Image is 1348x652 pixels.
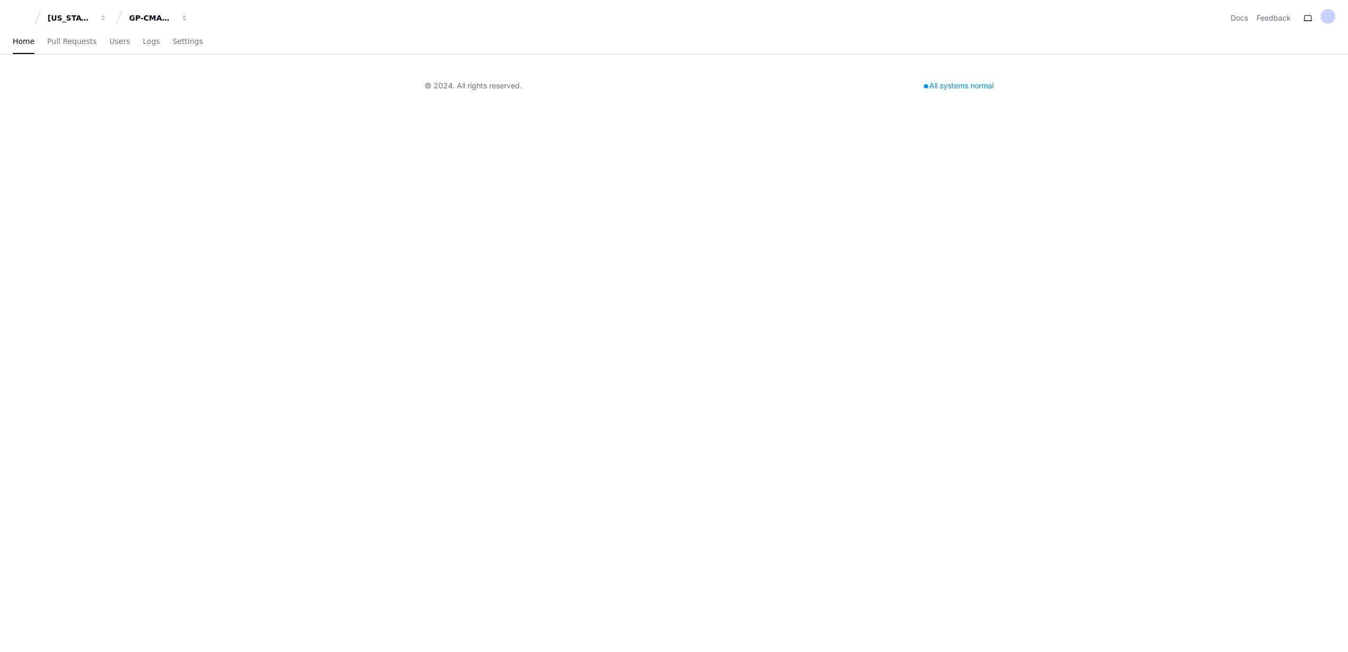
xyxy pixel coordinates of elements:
div: © 2024. All rights reserved. [425,80,522,91]
a: Settings [172,30,203,54]
div: [US_STATE] Pacific [48,13,93,23]
span: Logs [143,38,160,44]
button: GP-CMAG-AS8 [125,8,192,28]
button: [US_STATE] Pacific [43,8,111,28]
span: Home [13,38,34,44]
div: All systems normal [918,78,1000,93]
span: Settings [172,38,203,44]
button: Feedback [1257,13,1291,23]
a: Pull Requests [47,30,96,54]
div: GP-CMAG-AS8 [129,13,175,23]
a: Users [109,30,130,54]
span: Pull Requests [47,38,96,44]
a: Home [13,30,34,54]
a: Docs [1231,13,1248,23]
span: Users [109,38,130,44]
a: Logs [143,30,160,54]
